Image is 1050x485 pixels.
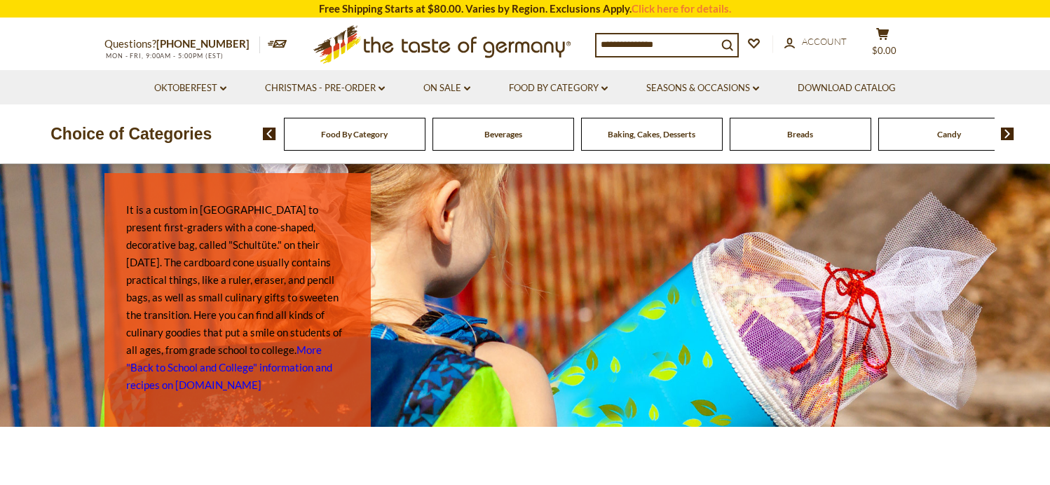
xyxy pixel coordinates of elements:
a: Download Catalog [798,81,896,96]
a: Candy [937,129,961,139]
a: Seasons & Occasions [646,81,759,96]
a: [PHONE_NUMBER] [156,37,250,50]
a: Click here for details. [632,2,731,15]
a: Beverages [484,129,522,139]
a: Baking, Cakes, Desserts [608,129,695,139]
a: Christmas - PRE-ORDER [265,81,385,96]
a: On Sale [423,81,470,96]
a: Food By Category [509,81,608,96]
span: $0.00 [872,45,896,56]
img: previous arrow [263,128,276,140]
span: MON - FRI, 9:00AM - 5:00PM (EST) [104,52,224,60]
a: Food By Category [321,129,388,139]
a: Breads [787,129,813,139]
p: It is a custom in [GEOGRAPHIC_DATA] to present first-graders with a cone-shaped, decorative bag, ... [126,201,349,394]
a: Oktoberfest [154,81,226,96]
button: $0.00 [861,27,904,62]
img: next arrow [1001,128,1014,140]
p: Questions? [104,35,260,53]
span: Account [802,36,847,47]
a: Account [784,34,847,50]
a: More "Back to School and College" information and recipes on [DOMAIN_NAME] [126,343,332,391]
